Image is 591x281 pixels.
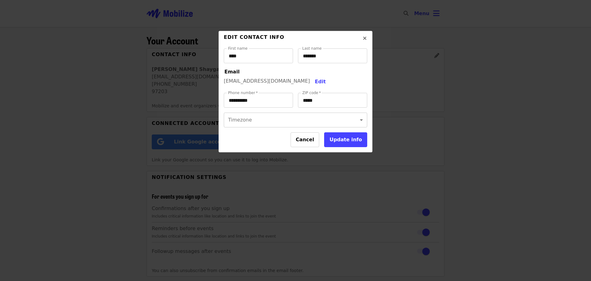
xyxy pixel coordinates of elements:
[302,91,321,95] label: ZIP code
[291,132,320,147] button: Cancel
[228,91,258,95] label: Phone number
[224,48,293,63] input: First name
[315,78,326,85] button: Edit
[302,47,322,50] label: Last name
[324,132,367,147] button: Update info
[224,78,310,84] span: [EMAIL_ADDRESS][DOMAIN_NAME]
[228,47,247,50] label: First name
[224,69,239,75] span: Email
[357,31,372,46] button: Close
[224,113,367,127] div: ​
[224,34,284,46] div: Edit Contact Info
[298,93,367,108] input: ZIP code
[298,48,367,63] input: Last name
[224,93,293,108] input: Phone number
[363,35,367,41] i: times icon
